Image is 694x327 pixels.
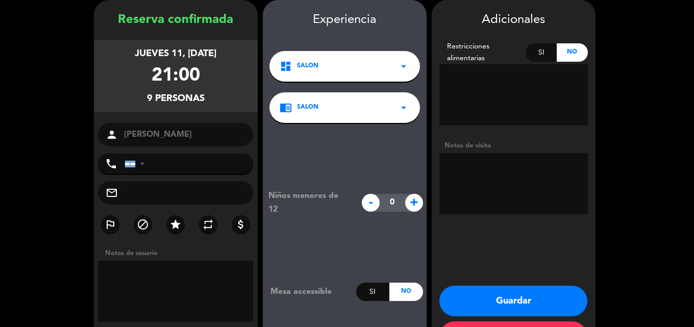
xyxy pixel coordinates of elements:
[439,10,588,30] div: Adicionales
[398,60,410,72] i: arrow_drop_down
[297,61,318,71] span: Salon
[280,60,292,72] i: dashboard
[135,46,216,61] div: jueves 11, [DATE]
[405,194,423,212] span: +
[526,43,557,62] div: Si
[557,43,588,62] div: No
[261,189,356,216] div: Niños menores de 12
[297,103,318,113] span: SALON
[202,218,214,231] i: repeat
[125,154,148,173] div: Argentina: +54
[104,218,116,231] i: outlined_flag
[280,102,292,114] i: chrome_reader_mode
[439,41,526,64] div: Restricciones alimentarias
[169,218,182,231] i: star
[94,10,258,30] div: Reserva confirmada
[100,248,258,259] div: Notas de usuario
[152,61,200,91] div: 21:00
[263,285,356,298] div: Mesa accessible
[147,91,205,106] div: 9 personas
[106,187,118,199] i: mail_outline
[263,10,427,30] div: Experiencia
[389,283,423,301] div: No
[356,283,389,301] div: Si
[105,158,117,170] i: phone
[398,102,410,114] i: arrow_drop_down
[439,140,588,151] div: Notas de visita
[362,194,380,212] span: -
[439,286,587,316] button: Guardar
[235,218,247,231] i: attach_money
[106,129,118,141] i: person
[137,218,149,231] i: block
